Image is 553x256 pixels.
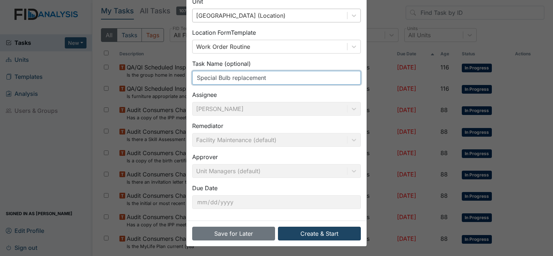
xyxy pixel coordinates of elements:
label: Location Form Template [192,28,256,37]
label: Assignee [192,90,217,99]
div: Work Order Routine [196,42,250,51]
label: Task Name (optional) [192,59,251,68]
label: Due Date [192,184,218,192]
button: Create & Start [278,227,361,240]
label: Approver [192,153,218,161]
label: Remediator [192,121,223,130]
div: [GEOGRAPHIC_DATA] (Location) [196,11,286,20]
button: Save for Later [192,227,275,240]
